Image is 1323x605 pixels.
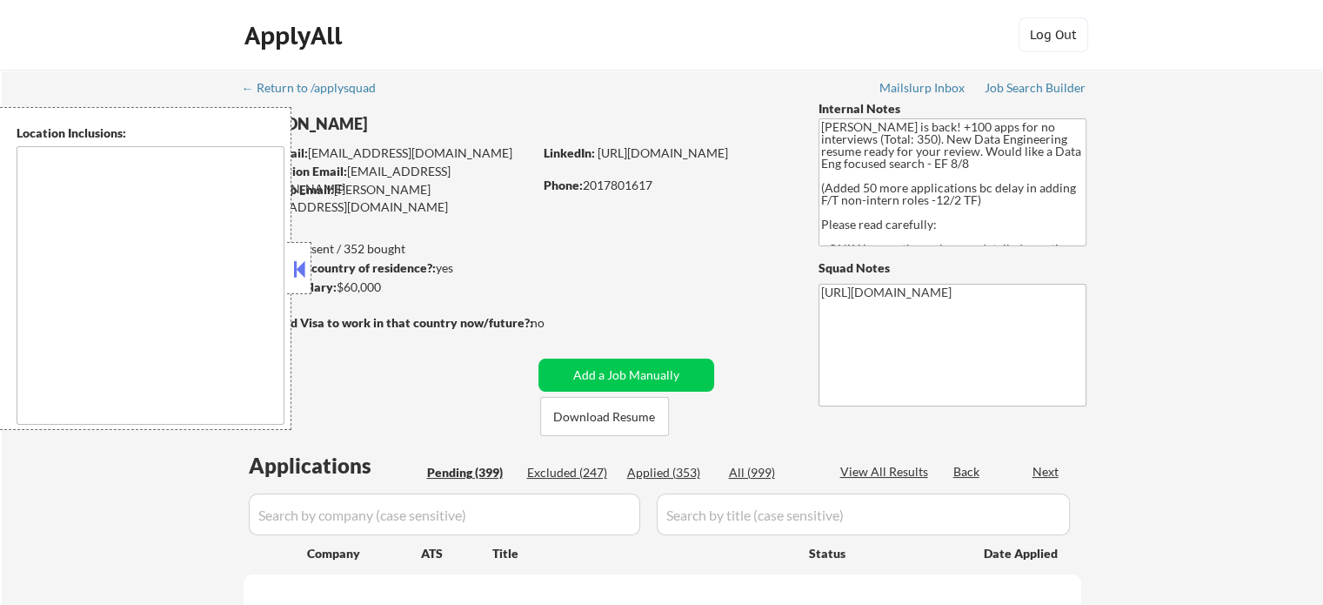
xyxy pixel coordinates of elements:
div: [PERSON_NAME][EMAIL_ADDRESS][DOMAIN_NAME] [244,181,532,215]
input: Search by company (case sensitive) [249,494,640,535]
div: Location Inclusions: [17,124,284,142]
div: Applications [249,455,421,476]
div: Squad Notes [819,259,1086,277]
div: Internal Notes [819,100,1086,118]
div: 2017801617 [544,177,790,194]
div: [EMAIL_ADDRESS][DOMAIN_NAME] [244,145,532,162]
div: Next [1032,463,1060,481]
div: ApplyAll [244,21,347,50]
div: $60,000 [243,279,532,296]
strong: LinkedIn: [544,145,595,160]
div: [PERSON_NAME] [244,113,601,135]
a: [URL][DOMAIN_NAME] [598,145,728,160]
strong: Can work in country of residence?: [243,260,436,275]
div: Excluded (247) [527,464,614,481]
input: Search by title (case sensitive) [657,494,1070,535]
button: Log Out [1019,17,1088,52]
div: Job Search Builder [985,82,1086,94]
div: 353 sent / 352 bought [243,240,532,258]
div: ATS [421,545,492,562]
div: ← Return to /applysquad [242,82,392,94]
div: yes [243,259,527,277]
div: no [531,314,580,332]
button: Add a Job Manually [538,359,714,392]
a: Mailslurp Inbox [879,81,966,98]
div: [EMAIL_ADDRESS][DOMAIN_NAME] [244,163,532,197]
div: Date Applied [984,545,1060,562]
div: View All Results [840,463,933,481]
div: Company [307,545,421,562]
div: Applied (353) [627,464,714,481]
button: Download Resume [540,397,669,436]
div: Mailslurp Inbox [879,82,966,94]
div: Title [492,545,792,562]
div: Pending (399) [427,464,514,481]
strong: Will need Visa to work in that country now/future?: [244,315,533,330]
strong: Phone: [544,178,583,192]
a: ← Return to /applysquad [242,81,392,98]
div: Back [953,463,981,481]
div: Status [809,537,959,568]
div: All (999) [729,464,816,481]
